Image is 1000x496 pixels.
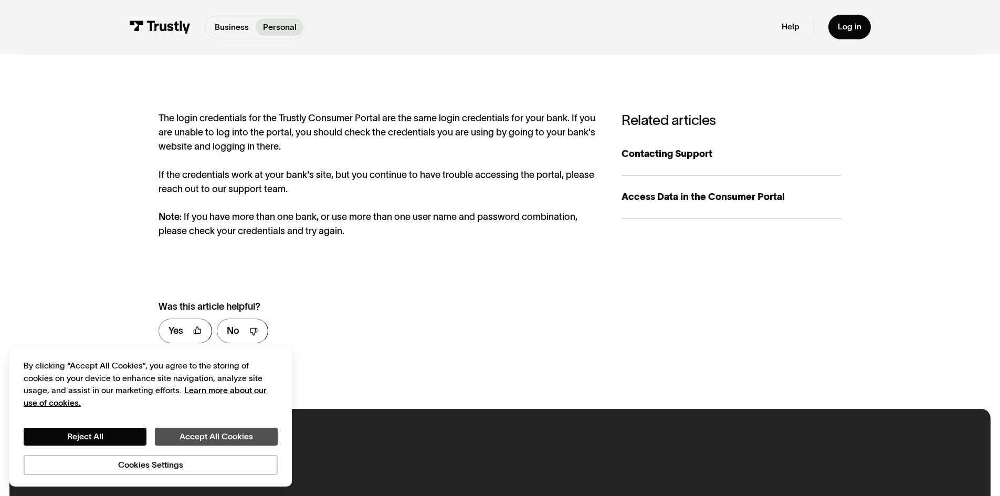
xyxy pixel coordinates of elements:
[129,20,191,34] img: Trustly Logo
[215,21,249,34] p: Business
[155,428,278,446] button: Accept All Cookies
[24,360,278,474] div: Privacy
[24,428,146,446] button: Reject All
[256,18,303,36] a: Personal
[263,21,297,34] p: Personal
[24,360,278,409] div: By clicking “Accept All Cookies”, you agree to the storing of cookies on your device to enhance s...
[9,348,292,487] div: Cookie banner
[838,22,861,32] div: Log in
[24,455,278,475] button: Cookies Settings
[207,18,256,36] a: Business
[828,15,871,39] a: Log in
[782,22,799,32] a: Help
